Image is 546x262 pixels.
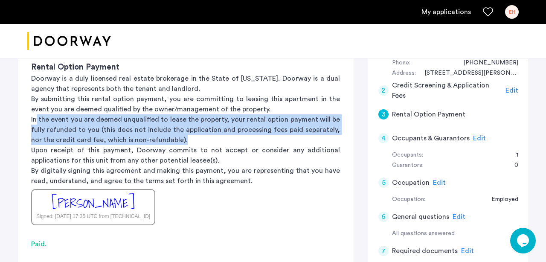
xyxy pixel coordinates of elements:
div: Occupants: [392,150,423,160]
h5: Credit Screening & Application Fees [392,80,502,101]
a: Cazamio logo [27,25,111,57]
div: Address: [392,68,416,79]
p: By digitally signing this agreement and making this payment, you are representing that you have r... [31,166,340,186]
div: 7 [378,246,389,256]
p: By submitting this rental option payment, you are committing to leasing this apartment in the eve... [31,94,340,114]
div: Phone: [392,58,410,68]
img: logo [27,25,111,57]
div: 5 [378,178,389,188]
div: 0 [506,160,518,171]
div: Employed [483,195,518,205]
div: 1 [508,150,518,160]
a: Favorites [483,7,493,17]
div: EH [505,5,519,19]
div: Occupation: [392,195,425,205]
p: Upon receipt of this payment, Doorway commits to not accept or consider any additional applicatio... [31,145,340,166]
div: 4 [378,133,389,143]
a: My application [421,7,471,17]
h5: Occupation [392,178,430,188]
div: 2 [378,85,389,96]
span: Edit [433,179,446,186]
h5: General questions [392,212,449,222]
span: Edit [461,247,474,254]
div: 1141 Fulton ST, #2 [416,68,518,79]
h5: Occupants & Guarantors [392,133,470,143]
h5: Rental Option Payment [392,109,465,119]
div: 3 [378,109,389,119]
h3: Rental Option Payment [31,61,340,73]
div: +13303175428 [455,58,518,68]
iframe: chat widget [510,228,537,253]
div: Guarantors: [392,160,424,171]
div: [PERSON_NAME] [52,194,135,213]
span: Edit [453,213,465,220]
span: Edit [473,135,486,142]
div: All questions answered [392,229,518,239]
div: 6 [378,212,389,222]
h5: Required documents [392,246,458,256]
div: Signed: [DATE] 17:35 UTC from [TECHNICAL_ID] [36,213,150,220]
p: In the event you are deemed unqualified to lease the property, your rental option payment will be... [31,114,340,145]
span: Edit [505,87,518,94]
p: Doorway is a duly licensed real estate brokerage in the State of [US_STATE]. Doorway is a dual ag... [31,73,340,94]
div: Paid. [31,239,340,249]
